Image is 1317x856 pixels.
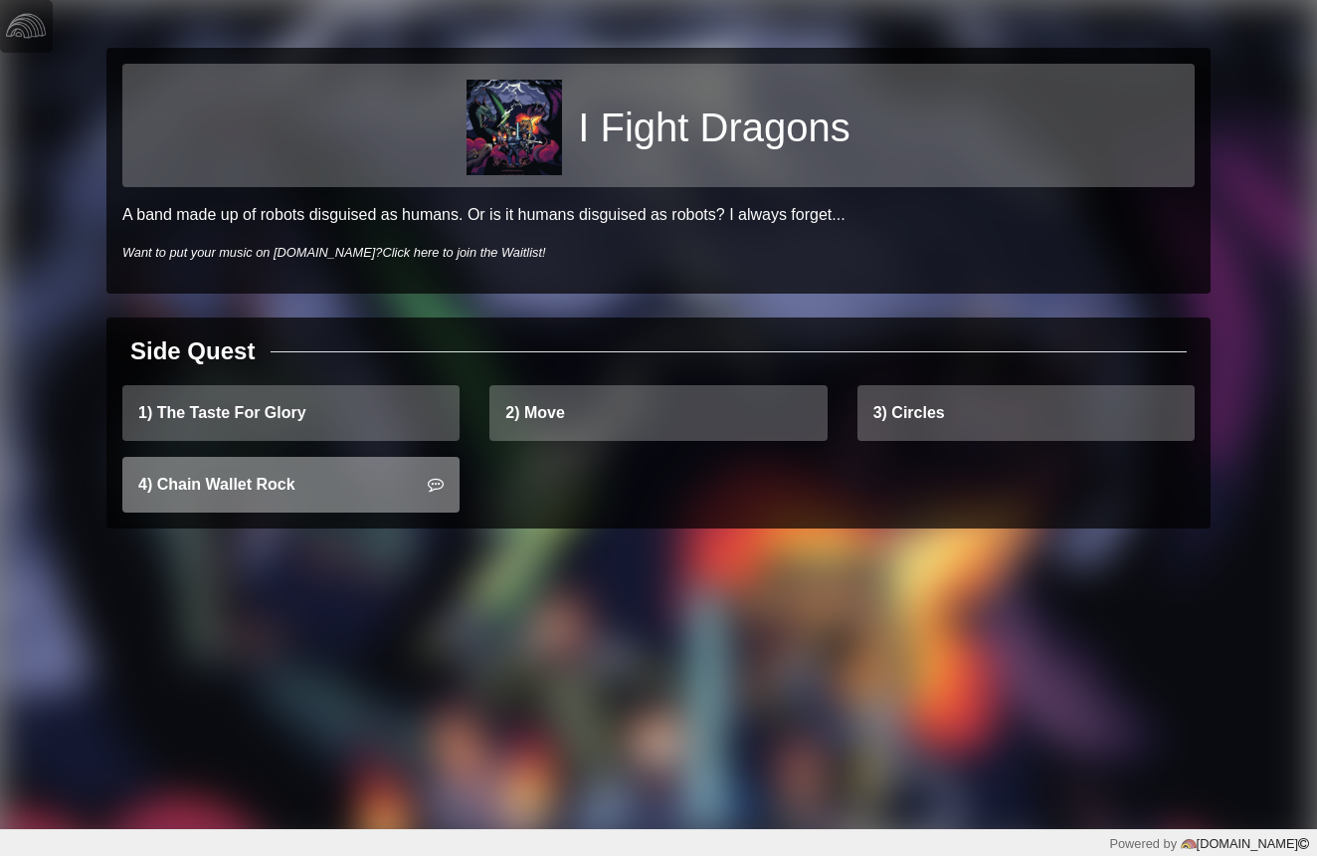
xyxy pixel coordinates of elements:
a: 4) Chain Wallet Rock [122,457,460,513]
a: [DOMAIN_NAME] [1177,836,1309,851]
img: logo-color-e1b8fa5219d03fcd66317c3d3cfaab08a3c62fe3c3b9b34d55d8365b78b1766b.png [1181,836,1197,852]
p: A band made up of robots disguised as humans. Or is it humans disguised as robots? I always forge... [122,203,1195,227]
div: Powered by [1109,834,1309,853]
img: logo-white-4c48a5e4bebecaebe01ca5a9d34031cfd3d4ef9ae749242e8c4bf12ef99f53e8.png [6,6,46,46]
a: 3) Circles [857,385,1195,441]
h1: I Fight Dragons [578,104,849,151]
a: 1) The Taste For Glory [122,385,460,441]
div: Side Quest [130,333,255,369]
img: c6195469f10a66600a49b41cfbb13555db465990dea9641fad508017b13dfd2c.jpg [467,80,562,175]
a: Click here to join the Waitlist! [382,245,545,260]
a: 2) Move [489,385,827,441]
i: Want to put your music on [DOMAIN_NAME]? [122,245,546,260]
